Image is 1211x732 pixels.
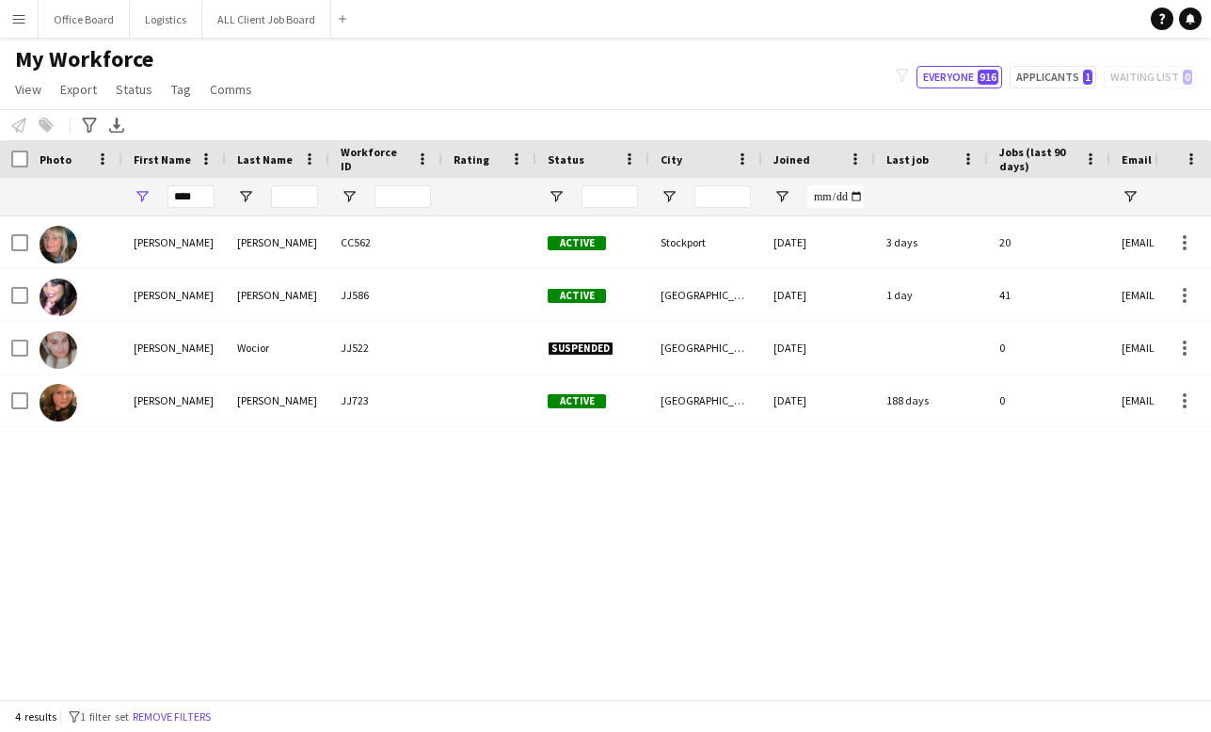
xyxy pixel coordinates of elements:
[548,289,606,303] span: Active
[202,1,331,38] button: ALL Client Job Board
[661,152,682,167] span: City
[988,216,1110,268] div: 20
[105,114,128,136] app-action-btn: Export XLSX
[237,152,293,167] span: Last Name
[875,374,988,426] div: 188 days
[329,374,442,426] div: JJ723
[53,77,104,102] a: Export
[116,81,152,98] span: Status
[886,152,929,167] span: Last job
[130,1,202,38] button: Logistics
[122,322,226,374] div: [PERSON_NAME]
[978,70,998,85] span: 916
[15,45,153,73] span: My Workforce
[40,384,77,422] img: Nicole Palmer
[762,216,875,268] div: [DATE]
[773,188,790,205] button: Open Filter Menu
[548,236,606,250] span: Active
[108,77,160,102] a: Status
[1010,66,1096,88] button: Applicants1
[875,269,988,321] div: 1 day
[40,278,77,316] img: Nicola Smith
[78,114,101,136] app-action-btn: Advanced filters
[39,1,130,38] button: Office Board
[226,374,329,426] div: [PERSON_NAME]
[329,269,442,321] div: JJ586
[649,269,762,321] div: [GEOGRAPHIC_DATA]
[548,394,606,408] span: Active
[875,216,988,268] div: 3 days
[341,145,408,173] span: Workforce ID
[807,185,864,208] input: Joined Filter Input
[582,185,638,208] input: Status Filter Input
[374,185,431,208] input: Workforce ID Filter Input
[122,216,226,268] div: [PERSON_NAME]
[164,77,199,102] a: Tag
[226,322,329,374] div: Wocior
[122,374,226,426] div: [PERSON_NAME]
[171,81,191,98] span: Tag
[1122,152,1152,167] span: Email
[80,709,129,724] span: 1 filter set
[134,188,151,205] button: Open Filter Menu
[548,152,584,167] span: Status
[60,81,97,98] span: Export
[988,374,1110,426] div: 0
[999,145,1076,173] span: Jobs (last 90 days)
[122,269,226,321] div: [PERSON_NAME]
[916,66,1002,88] button: Everyone916
[1122,188,1139,205] button: Open Filter Menu
[988,269,1110,321] div: 41
[329,216,442,268] div: CC562
[167,185,215,208] input: First Name Filter Input
[548,342,613,356] span: Suspended
[988,322,1110,374] div: 0
[762,269,875,321] div: [DATE]
[454,152,489,167] span: Rating
[661,188,677,205] button: Open Filter Menu
[271,185,318,208] input: Last Name Filter Input
[8,77,49,102] a: View
[210,81,252,98] span: Comms
[649,216,762,268] div: Stockport
[773,152,810,167] span: Joined
[649,322,762,374] div: [GEOGRAPHIC_DATA]
[649,374,762,426] div: [GEOGRAPHIC_DATA]
[202,77,260,102] a: Comms
[15,81,41,98] span: View
[40,226,77,263] img: Nicola Lewis
[129,707,215,727] button: Remove filters
[226,269,329,321] div: [PERSON_NAME]
[134,152,191,167] span: First Name
[341,188,358,205] button: Open Filter Menu
[694,185,751,208] input: City Filter Input
[237,188,254,205] button: Open Filter Menu
[762,322,875,374] div: [DATE]
[762,374,875,426] div: [DATE]
[226,216,329,268] div: [PERSON_NAME]
[1083,70,1092,85] span: 1
[548,188,565,205] button: Open Filter Menu
[329,322,442,374] div: JJ522
[40,152,72,167] span: Photo
[40,331,77,369] img: Nicola Wocior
